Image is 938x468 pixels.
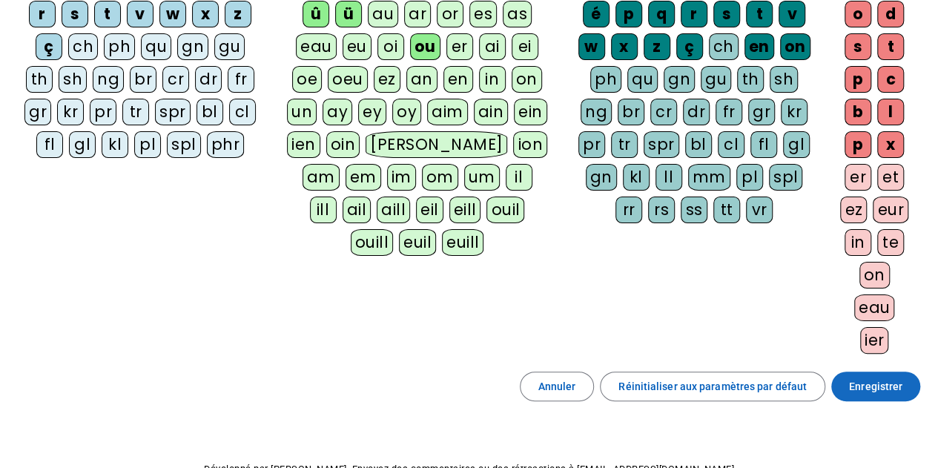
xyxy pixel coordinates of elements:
[310,197,337,223] div: ill
[681,1,707,27] div: r
[718,131,744,158] div: cl
[648,197,675,223] div: rs
[399,229,436,256] div: euil
[581,99,612,125] div: ng
[328,66,368,93] div: oeu
[479,66,506,93] div: in
[368,1,398,27] div: au
[664,66,695,93] div: gn
[618,99,644,125] div: br
[877,99,904,125] div: l
[688,164,730,191] div: mm
[167,131,201,158] div: spl
[611,33,638,60] div: x
[513,131,547,158] div: ion
[59,66,87,93] div: sh
[343,33,371,60] div: eu
[479,33,506,60] div: ai
[877,33,904,60] div: t
[229,99,256,125] div: cl
[469,1,497,27] div: es
[623,164,650,191] div: kl
[26,66,53,93] div: th
[655,164,682,191] div: ll
[464,164,500,191] div: um
[410,33,440,60] div: ou
[769,164,803,191] div: spl
[449,197,481,223] div: eill
[644,131,679,158] div: spr
[681,197,707,223] div: ss
[192,1,219,27] div: x
[446,33,473,60] div: er
[736,164,763,191] div: pl
[845,66,871,93] div: p
[404,1,431,27] div: ar
[685,131,712,158] div: bl
[351,229,393,256] div: ouill
[713,197,740,223] div: tt
[877,131,904,158] div: x
[644,33,670,60] div: z
[214,33,245,60] div: gu
[225,1,251,27] div: z
[627,66,658,93] div: qu
[845,33,871,60] div: s
[750,131,777,158] div: fl
[335,1,362,27] div: ü
[159,1,186,27] div: w
[374,66,400,93] div: ez
[503,1,532,27] div: as
[366,131,507,158] div: [PERSON_NAME]
[130,66,156,93] div: br
[615,197,642,223] div: rr
[611,131,638,158] div: tr
[343,197,371,223] div: ail
[29,1,56,27] div: r
[716,99,742,125] div: fr
[443,66,473,93] div: en
[346,164,381,191] div: em
[358,99,386,125] div: ey
[196,99,223,125] div: bl
[177,33,208,60] div: gn
[845,131,871,158] div: p
[781,99,807,125] div: kr
[323,99,352,125] div: ay
[57,99,84,125] div: kr
[683,99,710,125] div: dr
[877,164,904,191] div: et
[779,1,805,27] div: v
[387,164,416,191] div: im
[36,131,63,158] div: fl
[442,229,483,256] div: euill
[746,1,773,27] div: t
[512,66,542,93] div: on
[590,66,621,93] div: ph
[520,372,595,401] button: Annuler
[859,262,890,289] div: on
[102,131,128,158] div: kl
[303,164,340,191] div: am
[746,197,773,223] div: vr
[600,372,825,401] button: Réinitialiser aux paramètres par défaut
[873,197,908,223] div: eur
[650,99,677,125] div: cr
[877,66,904,93] div: c
[422,164,458,191] div: om
[713,1,740,27] div: s
[134,131,161,158] div: pl
[583,1,610,27] div: é
[845,164,871,191] div: er
[737,66,764,93] div: th
[69,131,96,158] div: gl
[437,1,463,27] div: or
[406,66,437,93] div: an
[127,1,153,27] div: v
[228,66,254,93] div: fr
[377,197,410,223] div: aill
[709,33,739,60] div: ch
[849,378,902,395] span: Enregistrer
[514,99,547,125] div: ein
[296,33,337,60] div: eau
